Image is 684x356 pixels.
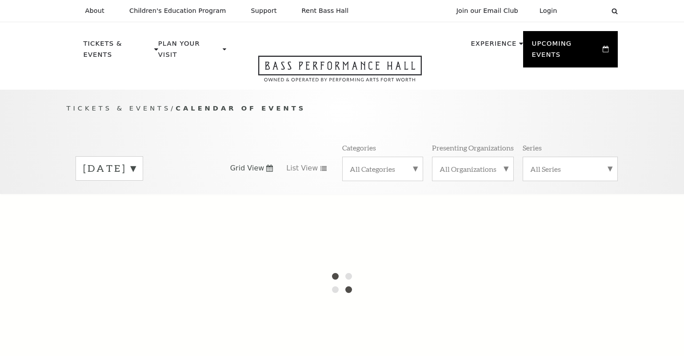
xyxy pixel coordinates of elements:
p: Support [251,7,277,15]
p: Upcoming Events [532,38,601,65]
p: Tickets & Events [84,38,152,65]
label: All Organizations [440,164,506,174]
label: All Series [530,164,610,174]
p: Plan Your Visit [158,38,220,65]
span: Tickets & Events [67,104,171,112]
p: Series [523,143,542,152]
p: Children's Education Program [129,7,226,15]
span: Calendar of Events [176,104,306,112]
label: All Categories [350,164,416,174]
span: Grid View [230,163,264,173]
p: Categories [342,143,376,152]
span: List View [286,163,318,173]
p: About [85,7,104,15]
p: Experience [471,38,516,54]
p: Presenting Organizations [432,143,514,152]
p: Rent Bass Hall [302,7,349,15]
label: [DATE] [83,162,136,175]
p: / [67,103,618,114]
select: Select: [572,7,603,15]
